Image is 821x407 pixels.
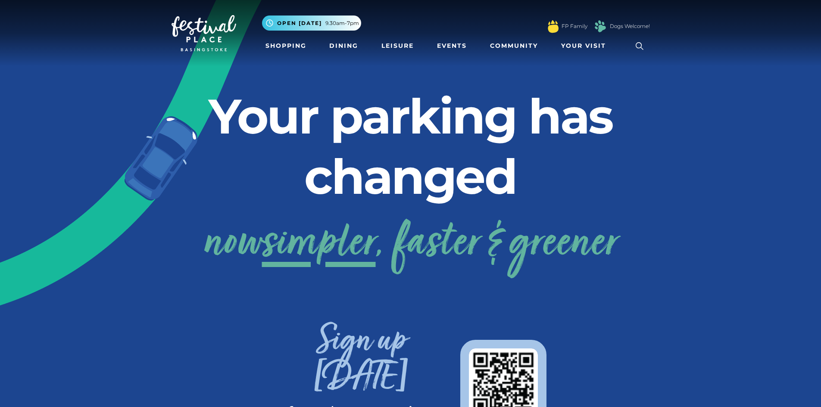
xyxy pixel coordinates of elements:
[610,22,650,30] a: Dogs Welcome!
[326,38,362,54] a: Dining
[487,38,541,54] a: Community
[434,38,470,54] a: Events
[172,86,650,207] h2: Your parking has changed
[378,38,417,54] a: Leisure
[325,19,359,27] span: 9.30am-7pm
[275,324,447,405] h3: Sign up [DATE]
[204,210,618,279] a: nowsimpler, faster & greener
[262,210,376,279] span: simpler
[558,38,614,54] a: Your Visit
[172,15,236,51] img: Festival Place Logo
[262,16,361,31] button: Open [DATE] 9.30am-7pm
[277,19,322,27] span: Open [DATE]
[561,41,606,50] span: Your Visit
[262,38,310,54] a: Shopping
[562,22,587,30] a: FP Family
